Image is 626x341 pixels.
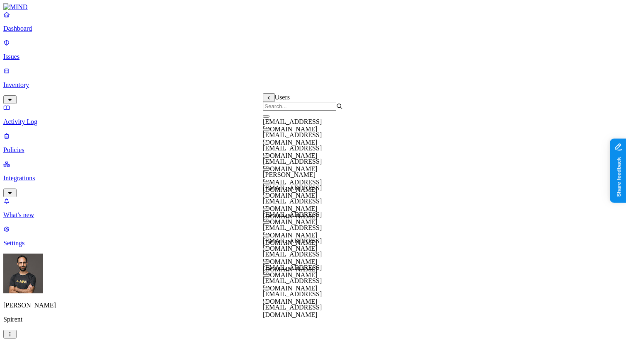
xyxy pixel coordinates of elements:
a: Integrations [3,160,623,196]
span: Users [275,94,290,101]
span: [EMAIL_ADDRESS][DOMAIN_NAME] [263,264,322,278]
span: [EMAIL_ADDRESS][DOMAIN_NAME] [263,211,322,225]
img: Ohad Abarbanel [3,254,43,293]
span: [EMAIL_ADDRESS][DOMAIN_NAME] [263,131,322,146]
a: What's new [3,197,623,219]
a: MIND [3,3,623,11]
p: Spirent [3,316,623,323]
a: Policies [3,132,623,154]
p: Activity Log [3,118,623,126]
p: [PERSON_NAME] [3,302,623,309]
span: [EMAIL_ADDRESS][DOMAIN_NAME] [263,304,322,318]
p: Issues [3,53,623,60]
img: MIND [3,3,28,11]
a: Inventory [3,67,623,103]
span: [EMAIL_ADDRESS][DOMAIN_NAME] [263,290,322,305]
p: Policies [3,146,623,154]
span: [EMAIL_ADDRESS][DOMAIN_NAME] [263,158,322,172]
input: Search... [263,102,336,111]
span: [EMAIL_ADDRESS][DOMAIN_NAME][DOMAIN_NAME] [263,198,322,220]
span: [EMAIL_ADDRESS][DOMAIN_NAME] [263,237,322,252]
p: Integrations [3,174,623,182]
a: Issues [3,39,623,60]
p: Dashboard [3,25,623,32]
a: Settings [3,225,623,247]
a: Activity Log [3,104,623,126]
span: [EMAIL_ADDRESS][DOMAIN_NAME] [263,145,322,159]
p: Settings [3,239,623,247]
span: [EMAIL_ADDRESS][DOMAIN_NAME][DOMAIN_NAME] [263,251,322,273]
span: [EMAIL_ADDRESS][DOMAIN_NAME] [263,184,322,199]
span: [EMAIL_ADDRESS][DOMAIN_NAME][DOMAIN_NAME] [263,224,322,246]
a: Dashboard [3,11,623,32]
span: [EMAIL_ADDRESS][DOMAIN_NAME] [263,118,322,133]
p: Inventory [3,81,623,89]
p: What's new [3,211,623,219]
span: [PERSON_NAME][EMAIL_ADDRESS][DOMAIN_NAME] [263,171,322,193]
span: [EMAIL_ADDRESS][DOMAIN_NAME] [263,277,322,292]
